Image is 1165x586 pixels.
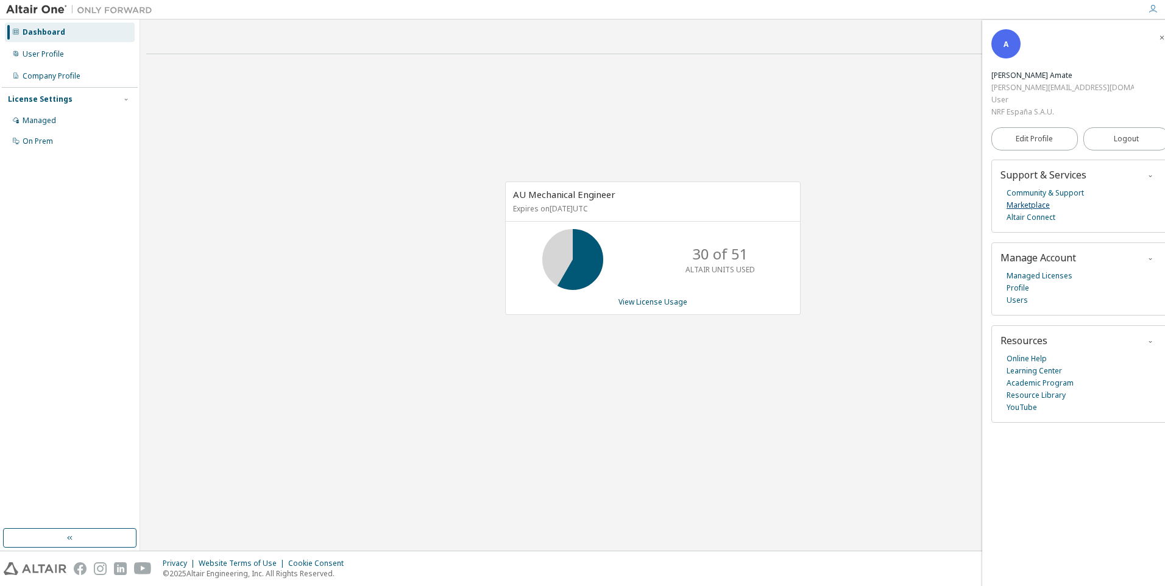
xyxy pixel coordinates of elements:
div: Cookie Consent [288,559,351,568]
a: Users [1007,294,1028,306]
p: 30 of 51 [692,244,748,264]
a: Profile [1007,282,1029,294]
img: facebook.svg [74,562,87,575]
span: A [1004,39,1008,49]
div: License Settings [8,94,73,104]
img: linkedin.svg [114,562,127,575]
img: youtube.svg [134,562,152,575]
a: Learning Center [1007,365,1062,377]
div: Website Terms of Use [199,559,288,568]
span: AU Mechanical Engineer [513,188,615,200]
a: Community & Support [1007,187,1084,199]
a: Marketplace [1007,199,1050,211]
a: Academic Program [1007,377,1074,389]
span: Resources [1000,334,1047,347]
a: Edit Profile [991,127,1078,150]
p: © 2025 Altair Engineering, Inc. All Rights Reserved. [163,568,351,579]
div: Aarón Martinez Amate [991,69,1134,82]
div: Managed [23,116,56,125]
div: User [991,94,1134,106]
div: [PERSON_NAME][EMAIL_ADDRESS][DOMAIN_NAME] [991,82,1134,94]
div: Privacy [163,559,199,568]
div: NRF España S.A.U. [991,106,1134,118]
div: On Prem [23,136,53,146]
a: Resource Library [1007,389,1066,401]
a: Managed Licenses [1007,270,1072,282]
img: altair_logo.svg [4,562,66,575]
a: View License Usage [618,297,687,307]
div: Dashboard [23,27,65,37]
p: ALTAIR UNITS USED [685,264,755,275]
a: Online Help [1007,353,1047,365]
img: Altair One [6,4,158,16]
span: Manage Account [1000,251,1076,264]
span: Support & Services [1000,168,1086,182]
a: Altair Connect [1007,211,1055,224]
span: Logout [1114,133,1139,145]
div: User Profile [23,49,64,59]
span: Edit Profile [1016,134,1053,144]
p: Expires on [DATE] UTC [513,203,790,214]
a: YouTube [1007,401,1037,414]
img: instagram.svg [94,562,107,575]
div: Company Profile [23,71,80,81]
